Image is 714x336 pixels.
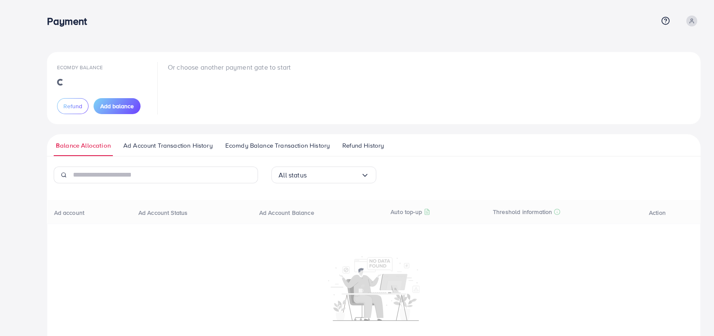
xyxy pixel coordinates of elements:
[57,64,103,71] span: Ecomdy Balance
[57,98,89,114] button: Refund
[100,102,134,110] span: Add balance
[342,141,384,150] span: Refund History
[168,62,291,72] p: Or choose another payment gate to start
[307,169,361,182] input: Search for option
[123,141,213,150] span: Ad Account Transaction History
[225,141,330,150] span: Ecomdy Balance Transaction History
[56,141,111,150] span: Balance Allocation
[271,167,376,183] div: Search for option
[94,98,141,114] button: Add balance
[47,15,94,27] h3: Payment
[279,169,307,182] span: All status
[63,102,82,110] span: Refund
